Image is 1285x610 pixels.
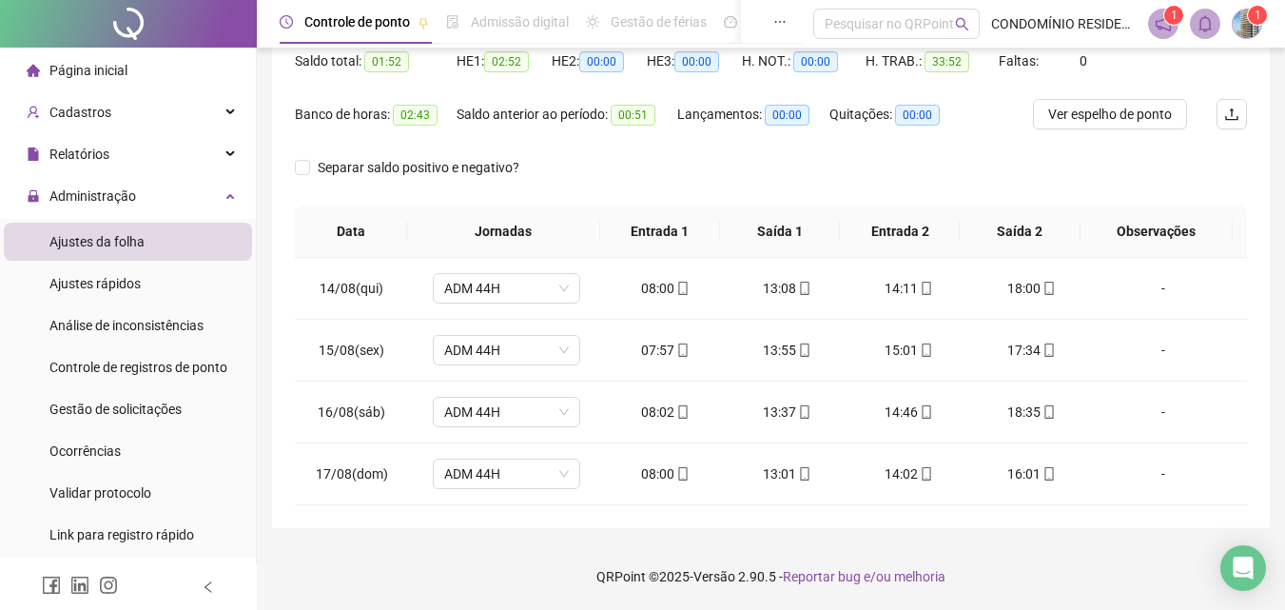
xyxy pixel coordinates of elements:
div: 18:00 [985,278,1077,299]
div: 18:35 [985,402,1077,423]
th: Observações [1081,206,1233,258]
span: upload [1224,107,1239,122]
span: file-done [446,15,459,29]
span: Admissão digital [471,14,569,30]
span: Controle de registros de ponto [49,360,227,375]
span: Reportar bug e/ou melhoria [783,569,945,584]
div: Lançamentos: [677,104,829,126]
span: pushpin [418,17,429,29]
span: Gestão de férias [611,14,707,30]
div: 13:08 [742,278,833,299]
sup: Atualize o seu contato no menu Meus Dados [1248,6,1267,25]
span: mobile [1041,344,1056,357]
span: 02:52 [484,51,529,72]
div: 13:01 [742,463,833,484]
span: notification [1155,15,1172,32]
span: 14/08(qui) [320,281,383,296]
span: mobile [674,405,690,419]
div: 16:01 [985,463,1077,484]
span: ADM 44H [444,274,569,303]
span: Ajustes rápidos [49,276,141,291]
span: 1 [1255,9,1261,22]
span: mobile [796,405,811,419]
span: Validar protocolo [49,485,151,501]
th: Entrada 1 [600,206,720,258]
span: mobile [796,282,811,295]
span: Relatórios [49,147,109,162]
div: 13:37 [742,402,833,423]
div: - [1107,278,1219,299]
span: Observações [1096,221,1217,242]
span: 0 [1080,53,1087,69]
th: Saída 2 [960,206,1080,258]
div: 08:00 [620,463,711,484]
span: mobile [674,467,690,481]
div: H. TRAB.: [866,50,999,72]
span: 00:00 [579,51,624,72]
span: Link para registro rápido [49,527,194,542]
span: mobile [918,467,933,481]
span: 17/08(dom) [316,466,388,482]
span: Gestão de solicitações [49,402,182,417]
span: ellipsis [773,15,787,29]
span: mobile [796,467,811,481]
span: 1 [1171,9,1178,22]
div: Banco de horas: [295,104,457,126]
span: ADM 44H [444,460,569,488]
span: Faltas: [999,53,1042,69]
span: 33:52 [925,51,969,72]
sup: 1 [1164,6,1183,25]
th: Data [295,206,407,258]
span: instagram [99,576,118,595]
span: Ajustes da folha [49,234,145,249]
span: mobile [918,282,933,295]
span: mobile [1041,282,1056,295]
div: Quitações: [829,104,963,126]
span: mobile [918,405,933,419]
span: file [27,148,40,161]
span: bell [1197,15,1214,32]
div: 08:00 [620,278,711,299]
span: 15/08(sex) [319,343,384,358]
span: dashboard [724,15,737,29]
span: Ocorrências [49,443,121,459]
span: 00:00 [895,105,940,126]
span: 00:00 [793,51,838,72]
div: 15:01 [864,340,955,361]
span: 02:43 [393,105,438,126]
div: - [1107,340,1219,361]
span: Versão [693,569,735,584]
div: HE 3: [647,50,742,72]
div: 17:34 [985,340,1077,361]
div: 14:02 [864,463,955,484]
span: linkedin [70,576,89,595]
span: user-add [27,106,40,119]
div: Open Intercom Messenger [1220,545,1266,591]
img: 1350 [1233,10,1261,38]
th: Entrada 2 [840,206,960,258]
span: 16/08(sáb) [318,404,385,420]
span: Controle de ponto [304,14,410,30]
span: 00:51 [611,105,655,126]
span: 01:52 [364,51,409,72]
div: Saldo anterior ao período: [457,104,677,126]
th: Jornadas [407,206,600,258]
span: Análise de inconsistências [49,318,204,333]
span: mobile [674,282,690,295]
div: HE 2: [552,50,647,72]
div: 14:11 [864,278,955,299]
span: Ver espelho de ponto [1048,104,1172,125]
span: facebook [42,576,61,595]
span: clock-circle [280,15,293,29]
span: Separar saldo positivo e negativo? [310,157,527,178]
span: CONDOMÍNIO RESIDENCIAL [PERSON_NAME] [991,13,1137,34]
div: - [1107,402,1219,423]
div: 14:46 [864,402,955,423]
div: Saldo total: [295,50,457,72]
span: Administração [49,188,136,204]
span: 00:00 [765,105,809,126]
span: ADM 44H [444,398,569,426]
div: 07:57 [620,340,711,361]
span: Cadastros [49,105,111,120]
footer: QRPoint © 2025 - 2.90.5 - [257,543,1285,610]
